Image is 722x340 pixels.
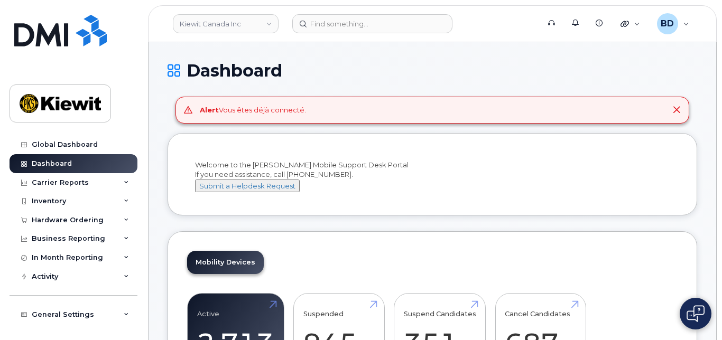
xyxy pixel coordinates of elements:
[195,180,300,193] button: Submit a Helpdesk Request
[195,182,300,190] a: Submit a Helpdesk Request
[200,106,219,114] strong: Alert
[200,105,306,115] div: Vous êtes déjà connecté.
[195,160,670,193] div: Welcome to the [PERSON_NAME] Mobile Support Desk Portal If you need assistance, call [PHONE_NUMBER].
[187,251,264,274] a: Mobility Devices
[687,305,705,322] img: Open chat
[168,61,697,80] h1: Dashboard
